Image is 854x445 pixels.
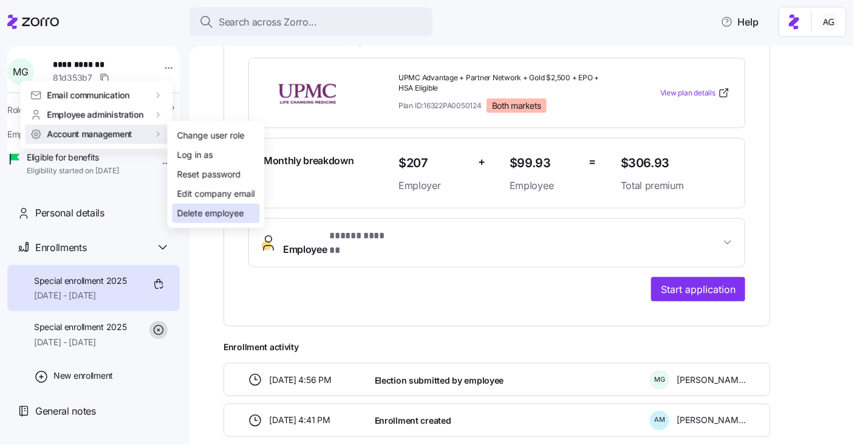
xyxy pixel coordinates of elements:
[177,129,245,142] div: Change user role
[177,187,255,201] div: Edit company email
[177,207,244,220] div: Delete employee
[177,168,241,181] div: Reset password
[47,89,129,102] span: Email communication
[177,148,213,162] div: Log in as
[47,128,132,140] span: Account management
[47,109,143,121] span: Employee administration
